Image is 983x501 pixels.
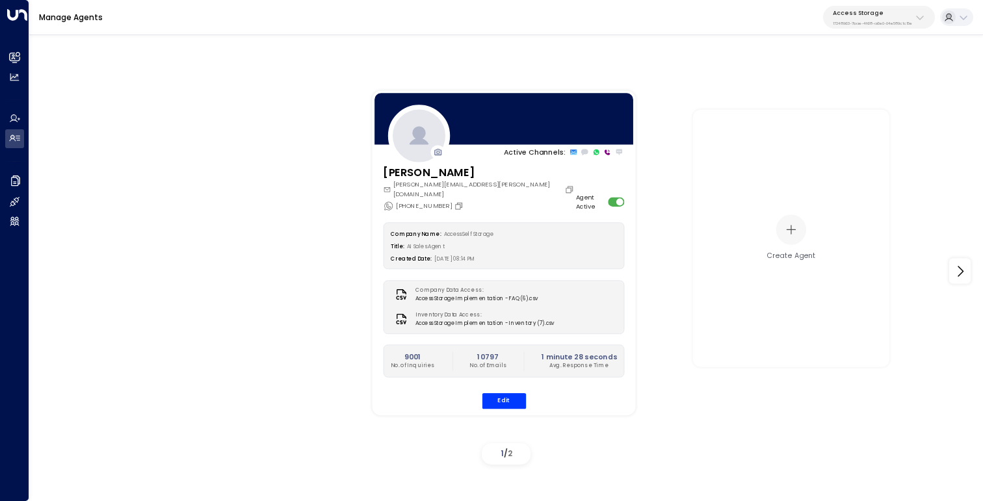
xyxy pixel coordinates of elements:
[415,311,549,319] label: Inventory Data Access:
[469,352,506,362] h2: 10797
[833,21,912,26] p: 17248963-7bae-4f68-a6e0-04e589c1c15e
[415,295,537,303] span: Access Storage Implementation - FAQ (6).csv
[833,9,912,17] p: Access Storage
[482,393,526,409] button: Edit
[564,185,576,194] button: Copy
[406,243,445,250] span: AI Sales Agent
[576,193,605,211] label: Agent Active
[391,352,435,362] h2: 9001
[541,352,616,362] h2: 1 minute 28 seconds
[415,287,532,294] label: Company Data Access:
[39,12,103,23] a: Manage Agents
[482,443,531,465] div: /
[443,231,493,238] span: Access Self Storage
[508,448,512,459] span: 2
[383,180,576,198] div: [PERSON_NAME][EMAIL_ADDRESS][PERSON_NAME][DOMAIN_NAME]
[383,164,576,180] h3: [PERSON_NAME]
[501,448,504,459] span: 1
[434,255,475,263] span: [DATE] 08:14 PM
[415,319,553,327] span: Access Storage Implementation - Inventory (7).csv
[391,243,404,250] label: Title:
[391,362,435,370] p: No. of Inquiries
[469,362,506,370] p: No. of Emails
[383,201,465,211] div: [PHONE_NUMBER]
[767,251,816,261] div: Create Agent
[391,231,441,238] label: Company Name:
[454,201,465,211] button: Copy
[541,362,616,370] p: Avg. Response Time
[391,255,432,263] label: Created Date:
[823,6,935,29] button: Access Storage17248963-7bae-4f68-a6e0-04e589c1c15e
[504,147,566,157] p: Active Channels:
